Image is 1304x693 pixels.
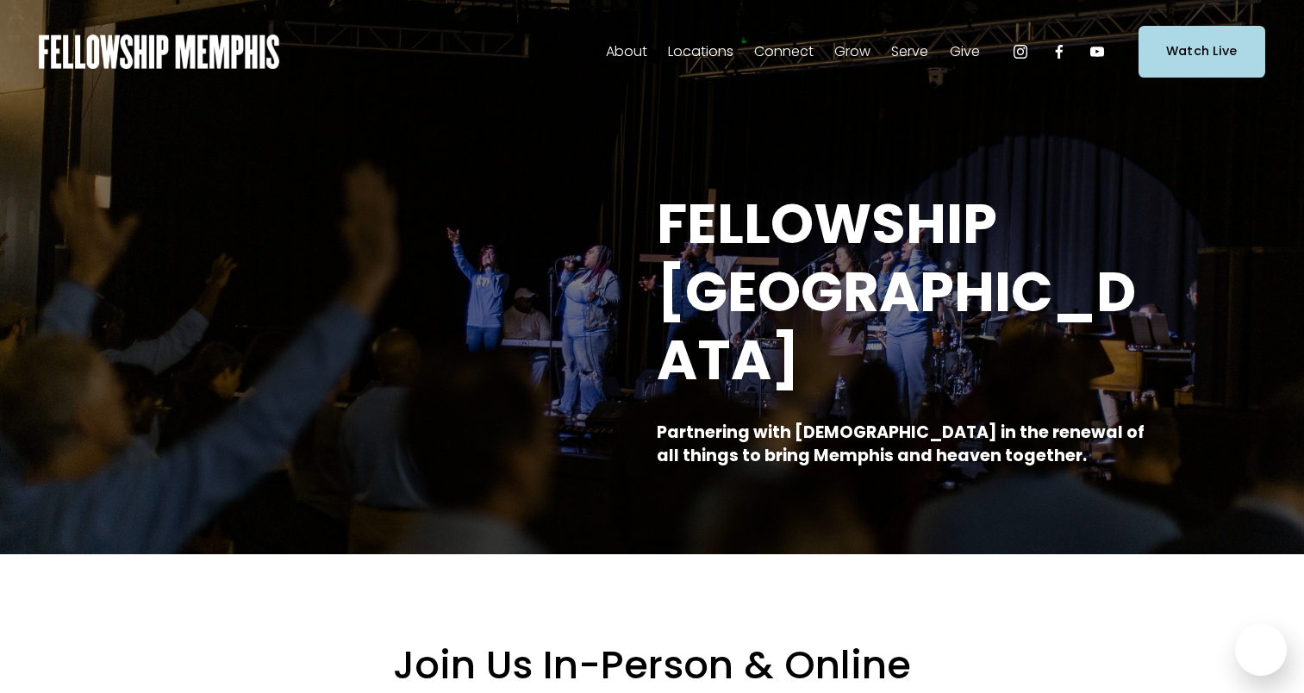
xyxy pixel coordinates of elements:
h2: Join Us In-Person & Online [135,640,1170,690]
strong: Partnering with [DEMOGRAPHIC_DATA] in the renewal of all things to bring Memphis and heaven toget... [657,421,1148,467]
span: Serve [891,40,928,65]
a: folder dropdown [950,38,980,66]
a: folder dropdown [891,38,928,66]
a: folder dropdown [834,38,870,66]
strong: FELLOWSHIP [GEOGRAPHIC_DATA] [657,185,1136,398]
a: YouTube [1089,43,1106,60]
span: Locations [668,40,733,65]
a: Facebook [1051,43,1068,60]
span: Connect [754,40,814,65]
a: folder dropdown [606,38,647,66]
span: Give [950,40,980,65]
a: Watch Live [1139,26,1265,77]
span: About [606,40,647,65]
a: Instagram [1012,43,1029,60]
span: Grow [834,40,870,65]
img: Fellowship Memphis [39,34,279,69]
a: folder dropdown [754,38,814,66]
a: folder dropdown [668,38,733,66]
